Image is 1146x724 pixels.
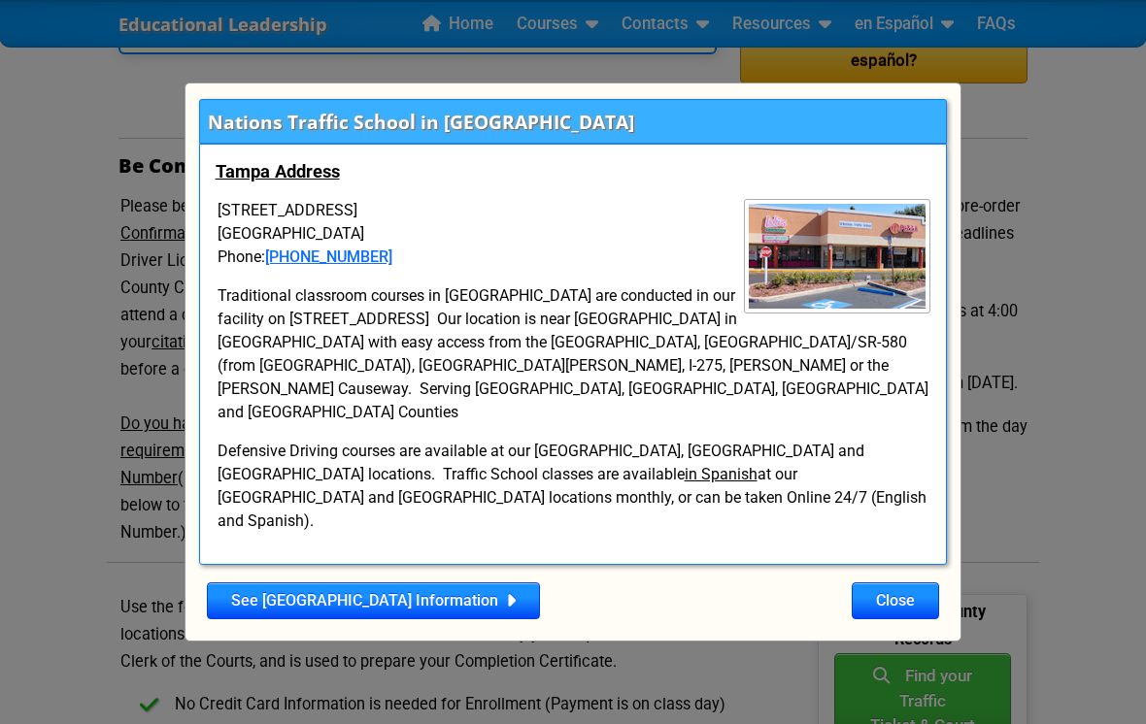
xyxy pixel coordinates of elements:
p: Defensive Driving courses are available at our [GEOGRAPHIC_DATA], [GEOGRAPHIC_DATA] and [GEOGRAPH... [216,440,931,533]
a: [PHONE_NUMBER] [265,247,392,266]
h3: Nations Traffic School in [GEOGRAPHIC_DATA] [208,109,634,135]
button: Close [852,582,939,619]
img: Nation Traffic School in Tampa [744,199,930,313]
a: See [GEOGRAPHIC_DATA] Information [207,582,540,619]
u: in Spanish [685,465,758,483]
p: Traditional classroom courses in [GEOGRAPHIC_DATA] are conducted in our facility on [STREET_ADDRE... [216,284,931,424]
p: [STREET_ADDRESS] [GEOGRAPHIC_DATA] Phone: [216,199,931,269]
h4: Tampa Address [216,160,931,183]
